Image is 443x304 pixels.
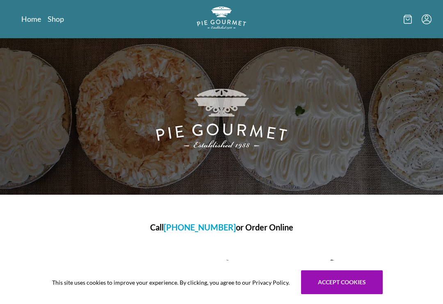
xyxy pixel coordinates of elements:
[301,270,383,294] button: Accept cookies
[206,260,237,281] img: delivered locally
[48,14,64,24] a: Shop
[197,7,246,29] img: logo
[52,278,290,287] span: This site uses cookies to improve your experience. By clicking, you agree to our Privacy Policy.
[91,260,112,282] img: pickup in store
[164,222,236,232] a: [PHONE_NUMBER]
[422,14,432,24] button: Menu
[21,14,41,24] a: Home
[197,7,246,32] a: Logo
[323,260,360,280] img: delivered nationally
[31,221,412,233] h1: Call or Order Online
